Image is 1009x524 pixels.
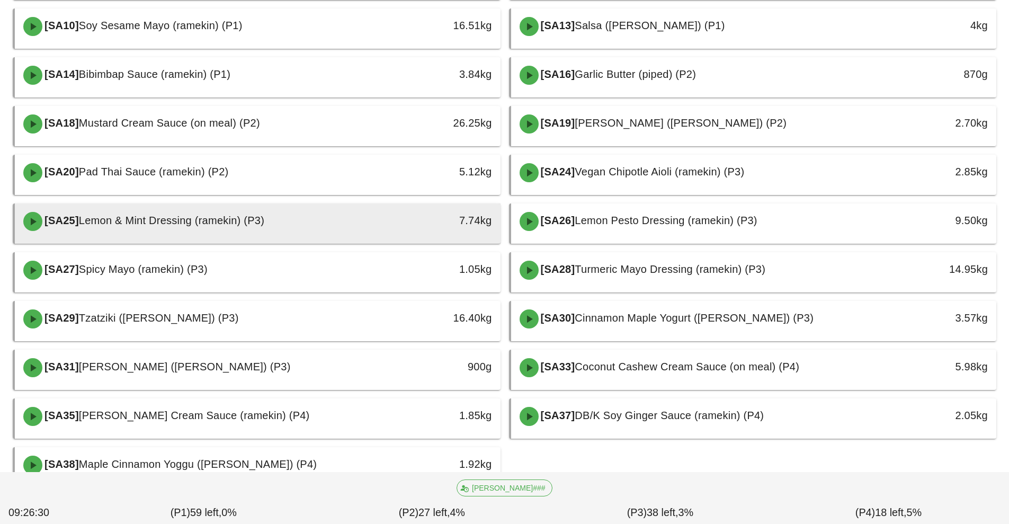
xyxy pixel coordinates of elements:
[880,309,988,326] div: 3.57kg
[880,17,988,34] div: 4kg
[575,361,799,372] span: Coconut Cashew Cream Sauce (on meal) (P4)
[575,410,764,421] span: DB/K Soy Ginger Sauce (ramekin) (P4)
[539,410,575,421] span: [SA37]
[575,312,814,324] span: Cinnamon Maple Yogurt ([PERSON_NAME]) (P3)
[79,215,264,226] span: Lemon & Mint Dressing (ramekin) (P3)
[42,117,79,129] span: [SA18]
[42,410,79,421] span: [SA35]
[539,20,575,31] span: [SA13]
[90,503,318,523] div: (P1) 0%
[384,212,492,229] div: 7.74kg
[539,263,575,275] span: [SA28]
[575,117,787,129] span: [PERSON_NAME] ([PERSON_NAME]) (P2)
[384,309,492,326] div: 16.40kg
[384,114,492,131] div: 26.25kg
[880,66,988,83] div: 870g
[190,507,221,518] span: 59 left,
[42,20,79,31] span: [SA10]
[774,503,1003,523] div: (P4) 5%
[647,507,678,518] span: 38 left,
[79,263,208,275] span: Spicy Mayo (ramekin) (P3)
[463,480,546,496] span: [PERSON_NAME]###
[79,312,239,324] span: Tzatziki ([PERSON_NAME]) (P3)
[42,312,79,324] span: [SA29]
[42,68,79,80] span: [SA14]
[575,215,757,226] span: Lemon Pesto Dressing (ramekin) (P3)
[384,66,492,83] div: 3.84kg
[42,458,79,470] span: [SA38]
[875,507,906,518] span: 18 left,
[79,361,291,372] span: [PERSON_NAME] ([PERSON_NAME]) (P3)
[880,212,988,229] div: 9.50kg
[880,114,988,131] div: 2.70kg
[42,215,79,226] span: [SA25]
[384,17,492,34] div: 16.51kg
[539,361,575,372] span: [SA33]
[575,68,696,80] span: Garlic Butter (piped) (P2)
[575,166,744,177] span: Vegan Chipotle Aioli (ramekin) (P3)
[79,166,229,177] span: Pad Thai Sauce (ramekin) (P2)
[6,503,90,523] div: 09:26:30
[79,20,243,31] span: Soy Sesame Mayo (ramekin) (P1)
[384,358,492,375] div: 900g
[880,358,988,375] div: 5.98kg
[79,410,310,421] span: [PERSON_NAME] Cream Sauce (ramekin) (P4)
[539,166,575,177] span: [SA24]
[418,507,450,518] span: 27 left,
[42,166,79,177] span: [SA20]
[539,68,575,80] span: [SA16]
[384,163,492,180] div: 5.12kg
[880,261,988,278] div: 14.95kg
[384,407,492,424] div: 1.85kg
[575,20,725,31] span: Salsa ([PERSON_NAME]) (P1)
[384,261,492,278] div: 1.05kg
[880,407,988,424] div: 2.05kg
[539,215,575,226] span: [SA26]
[575,263,765,275] span: Turmeric Mayo Dressing (ramekin) (P3)
[546,503,774,523] div: (P3) 3%
[79,68,230,80] span: Bibimbap Sauce (ramekin) (P1)
[539,312,575,324] span: [SA30]
[384,456,492,473] div: 1.92kg
[318,503,546,523] div: (P2) 4%
[79,117,260,129] span: Mustard Cream Sauce (on meal) (P2)
[42,263,79,275] span: [SA27]
[79,458,317,470] span: Maple Cinnamon Yoggu ([PERSON_NAME]) (P4)
[880,163,988,180] div: 2.85kg
[539,117,575,129] span: [SA19]
[42,361,79,372] span: [SA31]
